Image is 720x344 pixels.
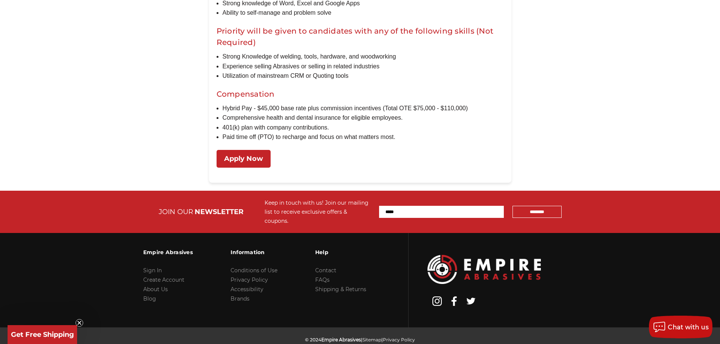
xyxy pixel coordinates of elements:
[223,103,504,113] li: Hybrid Pay - $45,000 base rate plus commission incentives (Total OTE $75,000 - $110,000)
[223,62,504,71] li: Experience selling Abrasives or selling in related industries
[223,52,504,62] li: Strong Knowledge of welding, tools, hardware, and woodworking
[231,244,277,260] h3: Information
[223,71,504,81] li: Utilization of mainstream CRM or Quoting tools
[321,337,361,342] span: Empire Abrasives
[143,276,184,283] a: Create Account
[76,319,83,327] button: Close teaser
[159,208,193,216] span: JOIN OUR
[231,295,249,302] a: Brands
[231,267,277,274] a: Conditions of Use
[217,150,271,168] a: Apply Now
[315,267,336,274] a: Contact
[265,198,372,225] div: Keep in touch with us! Join our mailing list to receive exclusive offers & coupons.
[231,286,263,293] a: Accessibility
[223,123,504,133] li: 401(k) plan with company contributions.
[8,325,77,344] div: Get Free ShippingClose teaser
[223,8,504,18] li: Ability to self-manage and problem solve
[668,324,709,331] span: Chat with us
[315,286,366,293] a: Shipping & Returns
[143,244,193,260] h3: Empire Abrasives
[315,276,330,283] a: FAQs
[143,295,156,302] a: Blog
[11,330,74,339] span: Get Free Shipping
[195,208,243,216] span: NEWSLETTER
[362,337,381,342] a: Sitemap
[217,25,504,48] h2: Priority will be given to candidates with any of the following skills (Not Required)
[143,267,162,274] a: Sign In
[383,337,415,342] a: Privacy Policy
[427,255,541,284] img: Empire Abrasives Logo Image
[143,286,168,293] a: About Us
[649,316,712,338] button: Chat with us
[217,88,504,100] h2: Compensation
[223,132,504,142] li: Paid time off (PTO) to recharge and focus on what matters most.
[223,113,504,123] li: Comprehensive health and dental insurance for eligible employees.
[315,244,366,260] h3: Help
[231,276,268,283] a: Privacy Policy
